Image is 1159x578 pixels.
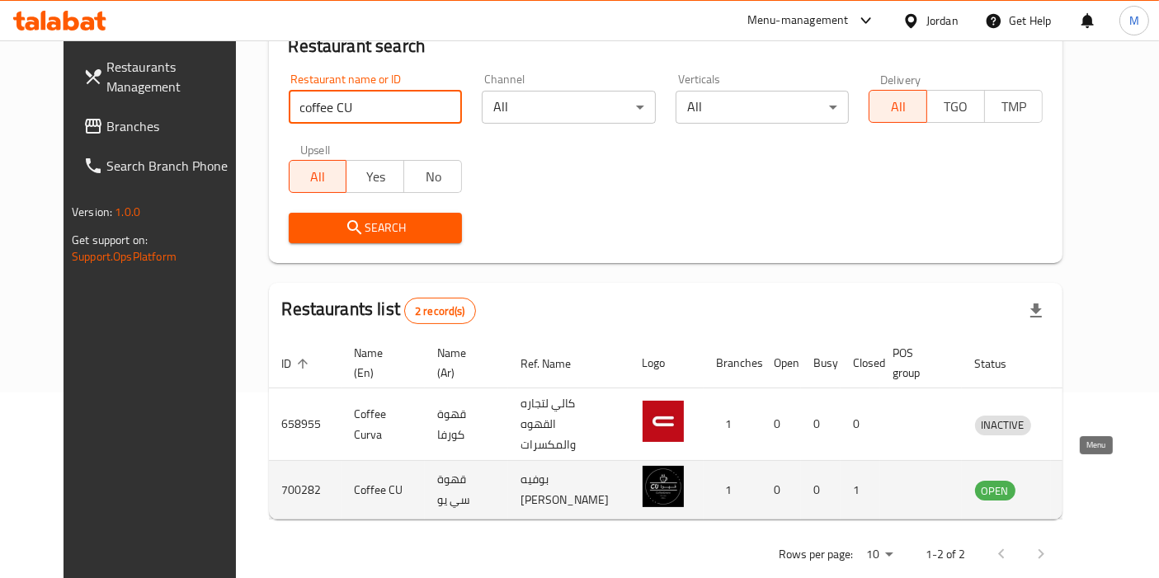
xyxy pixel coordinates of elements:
div: Total records count [404,298,476,324]
td: 0 [841,388,880,461]
span: Version: [72,201,112,223]
td: 700282 [269,461,342,519]
span: POS group [893,343,942,383]
td: 0 [761,461,801,519]
p: Rows per page: [779,544,853,565]
a: Restaurants Management [70,47,257,106]
div: All [676,91,850,124]
button: No [403,160,462,193]
td: 1 [704,461,761,519]
td: 658955 [269,388,342,461]
td: قهوة سي يو [425,461,508,519]
span: No [411,165,455,189]
div: Jordan [926,12,959,30]
div: Rows per page: [860,543,899,567]
input: Search for restaurant name or ID.. [289,91,463,124]
span: ID [282,354,313,374]
button: Search [289,213,463,243]
a: Branches [70,106,257,146]
h2: Restaurants list [282,297,476,324]
span: Get support on: [72,229,148,251]
span: TMP [992,95,1036,119]
td: Coffee Curva [342,388,425,461]
td: قهوة كورفا [425,388,508,461]
div: Menu-management [747,11,849,31]
div: INACTIVE [975,416,1031,435]
th: Branches [704,338,761,388]
td: 1 [704,388,761,461]
img: Coffee Curva [643,401,684,442]
span: All [296,165,341,189]
td: 0 [761,388,801,461]
th: Open [761,338,801,388]
td: بوفيه [PERSON_NAME] [508,461,629,519]
span: INACTIVE [975,416,1031,435]
td: 0 [801,388,841,461]
td: Coffee CU [342,461,425,519]
p: 1-2 of 2 [926,544,965,565]
span: Status [975,354,1029,374]
label: Upsell [300,143,331,155]
span: M [1129,12,1139,30]
div: OPEN [975,481,1015,500]
td: كالي لتجاره القهوه والمكسرات [508,388,629,461]
span: Yes [353,165,398,189]
th: Action [1051,338,1108,388]
span: Ref. Name [521,354,593,374]
th: Closed [841,338,880,388]
span: Name (Ar) [438,343,488,383]
td: 1 [841,461,880,519]
button: TMP [984,90,1043,123]
span: Restaurants Management [106,57,244,96]
span: Search Branch Phone [106,156,244,176]
a: Search Branch Phone [70,146,257,186]
label: Delivery [880,73,921,85]
span: 1.0.0 [115,201,140,223]
span: All [876,95,921,119]
th: Logo [629,338,704,388]
div: Export file [1016,291,1056,331]
td: 0 [801,461,841,519]
button: All [289,160,347,193]
div: All [482,91,656,124]
th: Busy [801,338,841,388]
table: enhanced table [269,338,1108,519]
span: TGO [934,95,978,119]
span: OPEN [975,482,1015,500]
span: 2 record(s) [405,303,475,319]
button: TGO [926,90,985,123]
button: All [869,90,927,123]
span: Name (En) [355,343,405,383]
a: Support.OpsPlatform [72,246,177,267]
button: Yes [346,160,404,193]
h2: Restaurant search [289,34,1043,59]
span: Branches [106,116,244,136]
span: Search [302,218,450,238]
img: Coffee CU [643,466,684,507]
